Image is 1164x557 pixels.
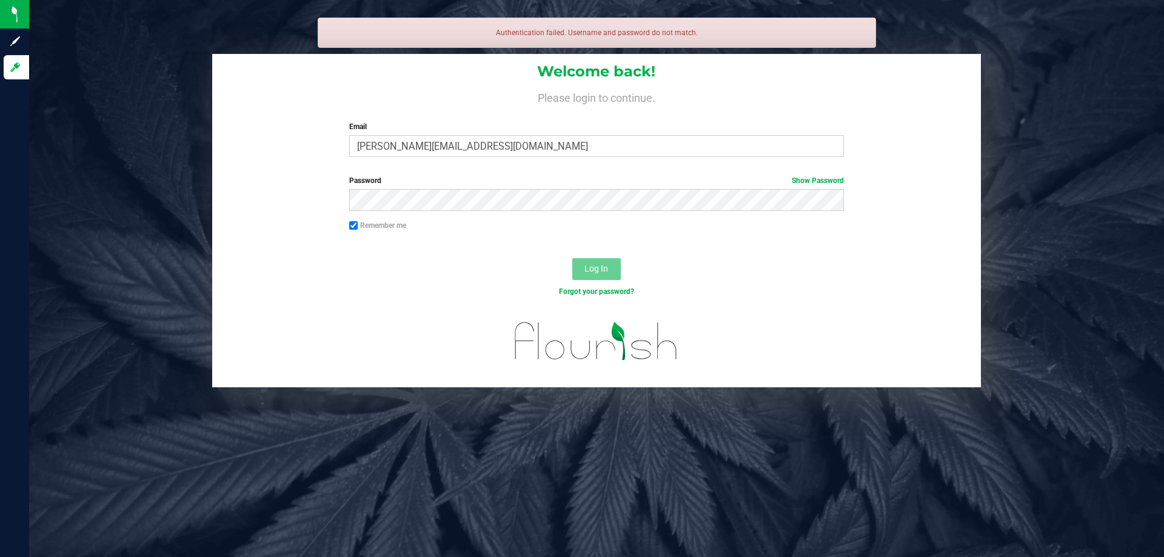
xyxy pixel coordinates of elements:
label: Email [349,121,843,132]
span: Log In [584,264,608,273]
inline-svg: Sign up [9,35,21,47]
div: Authentication failed. Username and password do not match. [318,18,876,48]
a: Show Password [792,176,844,185]
input: Remember me [349,221,358,230]
h4: Please login to continue. [212,90,981,104]
label: Remember me [349,220,406,231]
span: Password [349,176,381,185]
h1: Welcome back! [212,64,981,79]
inline-svg: Log in [9,61,21,73]
img: flourish_logo.svg [500,310,692,372]
a: Forgot your password? [559,287,634,296]
button: Log In [572,258,621,280]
